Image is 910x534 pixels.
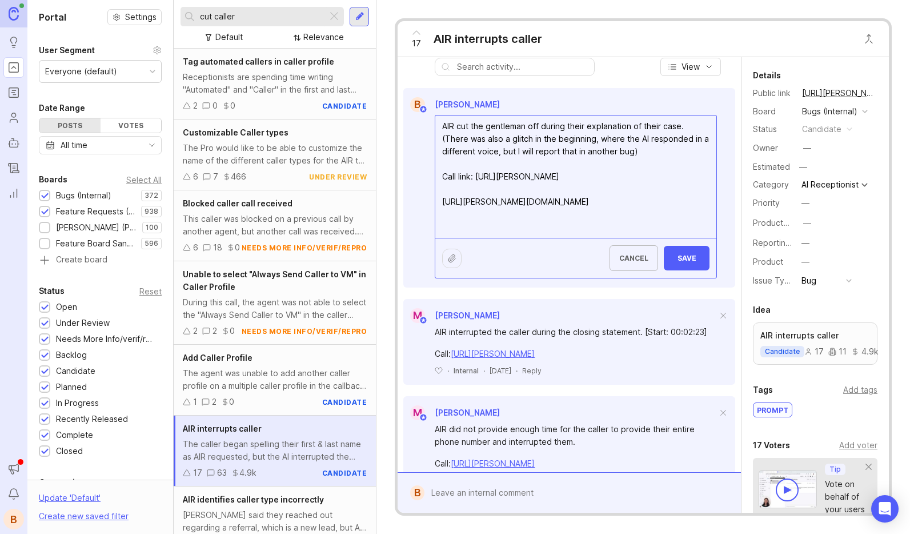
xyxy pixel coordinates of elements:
input: Search... [200,10,323,23]
span: Add Caller Profile [183,353,252,362]
div: Create new saved filter [39,510,129,523]
div: 7 [213,170,218,183]
button: Save [664,246,709,270]
div: 2 [193,325,198,337]
div: Internal [454,366,479,376]
span: View [682,61,700,73]
div: Under Review [56,317,110,329]
div: Needs More Info/verif/repro [56,333,156,345]
div: Bugs (Internal) [56,189,111,202]
div: Reset [139,288,162,294]
span: [PERSON_NAME] [435,310,500,320]
div: During this call, the agent was not able to select the "Always Send Caller to VM" in the caller p... [183,296,367,321]
div: All time [61,139,87,152]
div: candidate [322,397,367,407]
div: — [796,160,811,174]
a: M[PERSON_NAME] [403,405,500,420]
a: Settings [107,9,162,25]
label: Product [753,257,783,266]
div: 63 [217,467,227,479]
div: Planned [56,381,87,393]
div: Status [39,284,65,298]
div: Date Range [39,101,85,115]
span: 17 [412,37,421,50]
div: 0 [230,325,235,337]
span: Cancel [619,254,648,262]
div: — [801,237,809,249]
a: Users [3,107,24,128]
div: Estimated [753,163,790,171]
div: 6 [193,170,198,183]
a: AIR interrupts callerThe caller began spelling their first & last name as AIR requested, but the ... [174,416,376,487]
div: 18 [213,241,222,254]
div: AIR interrupted the caller during the closing statement. [Start: 00:02:23] [435,326,717,338]
span: Settings [125,11,157,23]
span: Blocked caller call received [183,198,292,208]
div: 2 [212,396,217,408]
a: Ideas [3,32,24,53]
div: Board [753,105,793,118]
div: — [801,197,809,209]
a: Changelog [3,158,24,178]
div: 0 [213,99,218,112]
h1: Portal [39,10,66,24]
div: 2 [193,99,198,112]
div: In Progress [56,397,99,409]
a: Unable to select "Always Send Caller to VM" in Caller ProfileDuring this call, the agent was not ... [174,261,376,345]
div: Feature Board Sandbox [DATE] [56,237,135,250]
div: Backlog [56,349,87,361]
img: member badge [419,413,428,422]
span: Unable to select "Always Send Caller to VM" in Caller Profile [183,269,366,292]
div: needs more info/verif/repro [242,243,367,253]
div: AIR did not provide enough time for the caller to provide their entire phone number and interrupt... [435,423,717,448]
label: Priority [753,198,780,208]
div: Status [753,123,793,136]
p: AIR interrupts caller [760,330,870,341]
p: 938 [145,207,158,216]
div: 0 [230,99,235,112]
div: B [3,509,24,529]
img: Canny Home [9,7,19,20]
label: Reporting Team [753,238,814,248]
div: Recently Released [56,413,128,425]
div: Call: [435,457,717,470]
img: member badge [419,105,428,114]
div: candidate [322,468,367,478]
div: under review [309,172,367,182]
img: video-thumbnail-vote-d41b83416815613422e2ca741bf692cc.jpg [759,470,817,508]
p: 100 [146,223,158,232]
p: Tip [829,465,841,474]
p: candidate [765,347,800,356]
div: Votes [101,118,162,133]
a: Roadmaps [3,82,24,103]
div: Feature Requests (Internal) [56,205,135,218]
div: [PERSON_NAME] (Public) [56,221,137,234]
div: Category [753,178,793,191]
div: 17 [193,467,202,479]
div: 4.9k [851,348,879,356]
div: Posts [39,118,101,133]
div: 17 Voters [753,439,790,452]
button: Announcements [3,459,24,479]
span: [PERSON_NAME] [435,408,500,417]
div: Add voter [839,439,877,452]
div: Vote on behalf of your users [825,478,866,516]
span: [PERSON_NAME] [435,99,500,109]
div: [PERSON_NAME] said they reached out regarding a referral, which is a new lead, but AIR followed t... [183,509,367,534]
div: — [803,142,811,154]
div: The caller began spelling their first & last name as AIR requested, but the AI interrupted the ca... [183,438,367,463]
div: Select All [126,177,162,183]
div: Public link [753,87,793,99]
a: Portal [3,57,24,78]
div: 2 [213,325,217,337]
div: Everyone (default) [45,65,117,78]
div: Tags [753,383,773,397]
button: Close button [857,27,880,50]
a: [URL][PERSON_NAME] [451,349,535,358]
span: Tag automated callers in caller profile [183,57,334,66]
button: View [660,58,721,76]
a: Reporting [3,183,24,204]
div: Idea [753,303,771,317]
div: · [483,366,485,376]
a: Autopilot [3,133,24,153]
